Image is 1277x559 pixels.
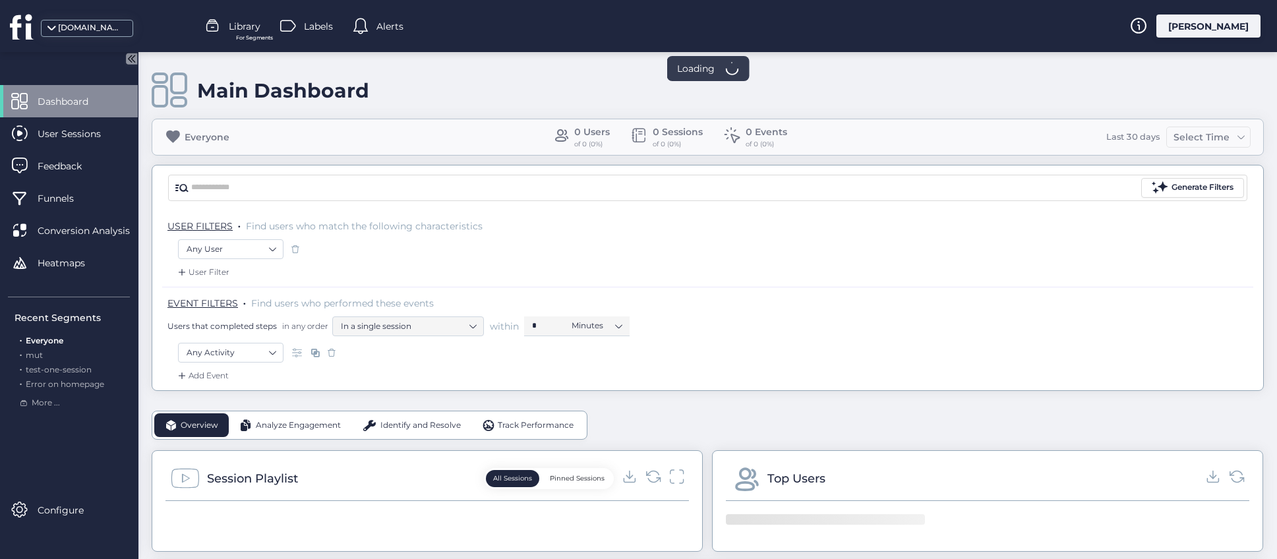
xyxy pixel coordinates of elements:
[20,333,22,345] span: .
[1156,15,1261,38] div: [PERSON_NAME]
[543,470,612,487] button: Pinned Sessions
[20,376,22,389] span: .
[167,220,233,232] span: USER FILTERS
[26,379,104,389] span: Error on homepage
[20,362,22,374] span: .
[256,419,341,432] span: Analyze Engagement
[767,469,825,488] div: Top Users
[175,266,229,279] div: User Filter
[26,336,63,345] span: Everyone
[304,19,333,34] span: Labels
[187,343,275,363] nz-select-item: Any Activity
[38,503,104,517] span: Configure
[341,316,475,336] nz-select-item: In a single session
[197,78,369,103] div: Main Dashboard
[380,419,461,432] span: Identify and Resolve
[38,159,102,173] span: Feedback
[38,223,150,238] span: Conversion Analysis
[238,218,241,231] span: .
[572,316,622,336] nz-select-item: Minutes
[58,22,124,34] div: [DOMAIN_NAME]
[229,19,260,34] span: Library
[32,397,60,409] span: More ...
[243,295,246,308] span: .
[167,297,238,309] span: EVENT FILTERS
[246,220,483,232] span: Find users who match the following characteristics
[677,61,715,76] span: Loading
[167,320,277,332] span: Users that completed steps
[38,127,121,141] span: User Sessions
[38,256,105,270] span: Heatmaps
[26,350,43,360] span: mut
[26,365,92,374] span: test-one-session
[236,34,273,42] span: For Segments
[280,320,328,332] span: in any order
[1172,181,1233,194] div: Generate Filters
[376,19,403,34] span: Alerts
[486,470,539,487] button: All Sessions
[175,369,229,382] div: Add Event
[15,310,130,325] div: Recent Segments
[20,347,22,360] span: .
[181,419,218,432] span: Overview
[1141,178,1244,198] button: Generate Filters
[498,419,574,432] span: Track Performance
[490,320,519,333] span: within
[38,191,94,206] span: Funnels
[207,469,298,488] div: Session Playlist
[38,94,108,109] span: Dashboard
[251,297,434,309] span: Find users who performed these events
[187,239,275,259] nz-select-item: Any User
